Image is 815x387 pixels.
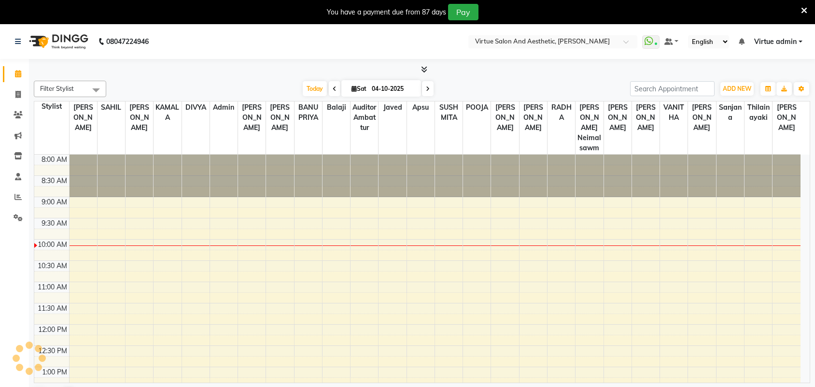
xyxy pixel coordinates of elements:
[36,346,69,356] div: 12:30 PM
[40,367,69,377] div: 1:00 PM
[351,101,378,134] span: Auditor Ambattur
[34,101,69,112] div: Stylist
[723,85,751,92] span: ADD NEW
[238,101,266,134] span: [PERSON_NAME]
[36,282,69,292] div: 11:00 AM
[295,101,322,124] span: BANUPRIYA
[435,101,463,124] span: SUSHMITA
[126,101,153,134] span: [PERSON_NAME]
[36,240,69,250] div: 10:00 AM
[40,85,74,92] span: Filter Stylist
[407,101,435,114] span: Apsu
[688,101,716,134] span: [PERSON_NAME]
[36,303,69,314] div: 11:30 AM
[303,81,327,96] span: Today
[745,101,772,124] span: Thilainayaki
[40,218,69,229] div: 9:30 AM
[98,101,125,114] span: SAHIL
[448,4,478,20] button: Pay
[36,325,69,335] div: 12:00 PM
[40,176,69,186] div: 8:30 AM
[717,101,744,124] span: Sanjana
[349,85,369,92] span: Sat
[40,197,69,207] div: 9:00 AM
[754,37,797,47] span: Virtue admin
[520,101,547,134] span: [PERSON_NAME]
[40,155,69,165] div: 8:00 AM
[25,28,91,55] img: logo
[576,101,603,154] span: [PERSON_NAME] Neimalsawm
[210,101,238,114] span: Admin
[720,82,754,96] button: ADD NEW
[463,101,491,114] span: POOJA
[773,101,801,134] span: [PERSON_NAME]
[379,101,406,114] span: Javed
[660,101,688,124] span: VANITHA
[36,261,69,271] div: 10:30 AM
[548,101,575,124] span: RADHA
[632,101,660,134] span: [PERSON_NAME]
[491,101,519,134] span: [PERSON_NAME]
[70,101,97,134] span: [PERSON_NAME]
[604,101,632,134] span: [PERSON_NAME]
[154,101,181,124] span: KAMALA
[630,81,715,96] input: Search Appointment
[369,82,417,96] input: 2025-10-04
[106,28,149,55] b: 08047224946
[266,101,294,134] span: [PERSON_NAME]
[323,101,350,114] span: Balaji
[327,7,446,17] div: You have a payment due from 87 days
[182,101,210,114] span: DIVYA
